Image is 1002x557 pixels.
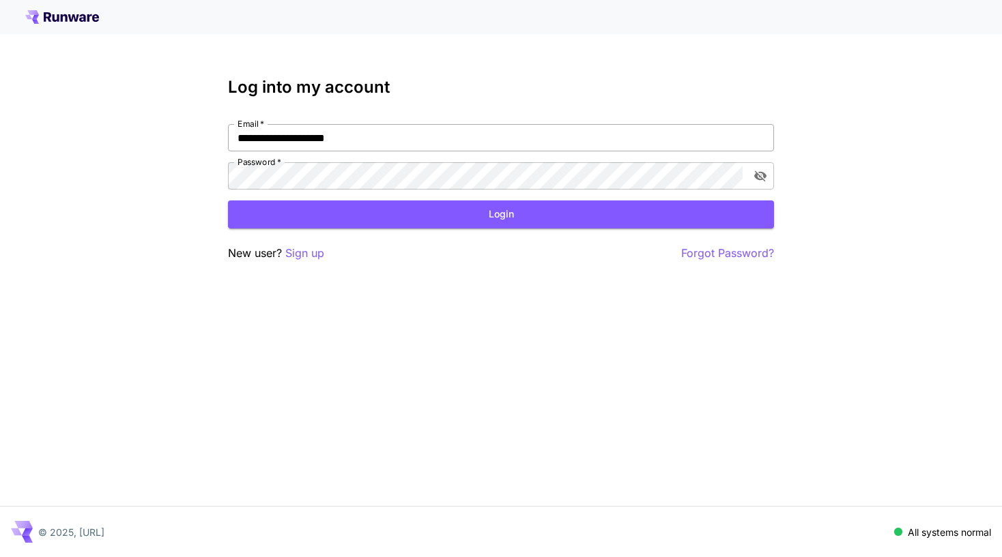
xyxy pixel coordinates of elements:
[228,78,774,97] h3: Log into my account
[748,164,773,188] button: toggle password visibility
[228,245,324,262] p: New user?
[228,200,774,228] button: Login
[238,118,264,130] label: Email
[285,245,324,262] button: Sign up
[38,525,104,539] p: © 2025, [URL]
[238,156,281,168] label: Password
[681,245,774,262] button: Forgot Password?
[908,525,991,539] p: All systems normal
